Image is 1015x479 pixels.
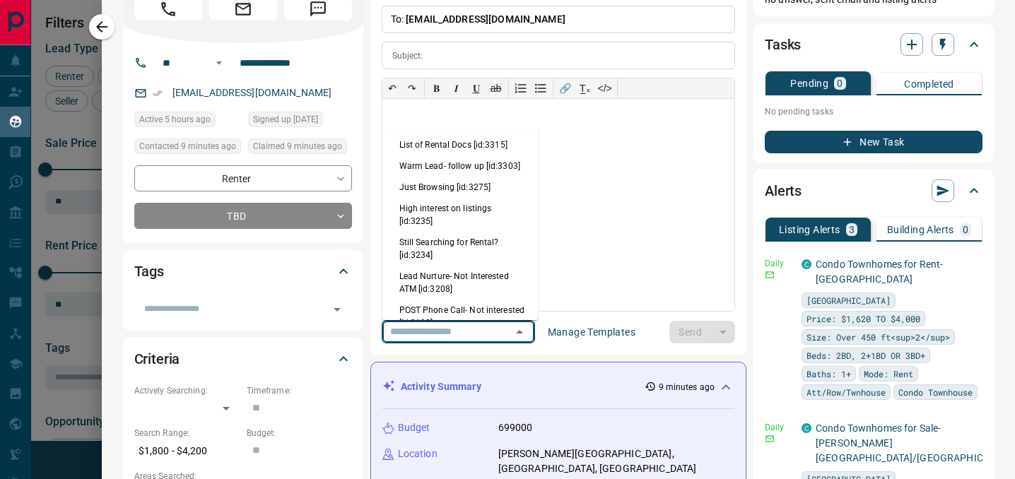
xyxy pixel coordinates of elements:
button: 𝐁 [427,78,447,98]
button: ↷ [402,78,422,98]
p: Actively Searching: [134,384,240,397]
p: Building Alerts [887,225,954,235]
h2: Tags [134,260,164,283]
span: Baths: 1+ [806,367,851,381]
p: 0 [837,78,843,88]
span: Condo Townhouse [898,385,973,399]
p: Budget: [247,427,352,439]
button: Close [510,322,529,342]
div: Sun Aug 10 2025 [248,112,352,131]
span: Mode: Rent [864,367,913,381]
div: condos.ca [802,423,811,433]
button: Bullet list [531,78,551,98]
button: </> [595,78,615,98]
button: 𝑰 [447,78,467,98]
span: Contacted 9 minutes ago [139,139,236,153]
div: Thu Aug 14 2025 [248,138,352,158]
a: Condo Townhomes for Rent- [GEOGRAPHIC_DATA] [816,259,943,285]
span: 𝐔 [473,83,480,94]
button: ↶ [382,78,402,98]
span: Claimed 9 minutes ago [253,139,342,153]
p: 9 minutes ago [659,381,715,394]
li: High interest on listings [id:3235] [382,198,539,232]
p: $1,800 - $4,200 [134,439,240,463]
a: Condo Townhomes for Sale- [PERSON_NAME][GEOGRAPHIC_DATA]/[GEOGRAPHIC_DATA] [816,422,1014,463]
span: Active 5 hours ago [139,112,211,126]
p: 0 [963,225,968,235]
h2: Tasks [765,33,801,56]
div: Renter [134,165,352,191]
p: [PERSON_NAME][GEOGRAPHIC_DATA], [GEOGRAPHIC_DATA], [GEOGRAPHIC_DATA] [498,447,734,476]
a: [EMAIL_ADDRESS][DOMAIN_NAME] [172,87,332,98]
div: TBD [134,203,352,229]
p: 3 [849,225,855,235]
span: Att/Row/Twnhouse [806,385,886,399]
p: Subject: [392,49,423,62]
button: Numbered list [511,78,531,98]
button: 🔗 [556,78,575,98]
li: Still Searching for Rental? [id:3234] [382,232,539,266]
p: Activity Summary [401,379,481,394]
span: [EMAIL_ADDRESS][DOMAIN_NAME] [406,13,565,25]
div: Tags [134,254,352,288]
svg: Email [765,270,775,280]
p: No pending tasks [765,101,982,122]
p: Search Range: [134,427,240,439]
span: [GEOGRAPHIC_DATA] [806,293,891,307]
button: New Task [765,131,982,153]
button: Manage Templates [539,321,644,343]
p: To: [382,6,735,33]
p: Location [398,447,438,461]
button: Open [211,54,228,71]
button: 𝐔 [467,78,486,98]
div: Thu Aug 14 2025 [134,112,241,131]
div: Criteria [134,342,352,376]
button: Open [327,300,347,319]
p: Pending [790,78,828,88]
div: Alerts [765,174,982,208]
p: Daily [765,421,793,434]
span: Beds: 2BD, 2+1BD OR 3BD+ [806,348,925,362]
p: Listing Alerts [779,225,840,235]
span: Signed up [DATE] [253,112,318,126]
li: Warm Lead- follow up [id:3303] [382,155,539,177]
p: Daily [765,257,793,270]
div: split button [669,321,735,343]
p: Timeframe: [247,384,352,397]
div: Tasks [765,28,982,61]
li: Lead Nurture- Not Interested ATM [id:3208] [382,266,539,300]
span: Size: Over 450 ft<sup>2</sup> [806,330,950,344]
li: POST Phone Call- Not interested [id:3192] [382,300,539,333]
p: Budget [398,420,430,435]
button: ab [486,78,506,98]
div: Thu Aug 14 2025 [134,138,241,158]
li: Just Browsing [id:3275] [382,177,539,198]
h2: Criteria [134,348,180,370]
svg: Email Verified [153,88,163,98]
s: ab [491,83,502,94]
h2: Alerts [765,179,802,202]
button: T̲ₓ [575,78,595,98]
li: List of Rental Docs [id:3315] [382,134,539,155]
p: 699000 [498,420,533,435]
p: Completed [904,79,954,89]
div: Activity Summary9 minutes ago [382,374,734,400]
svg: Email [765,434,775,444]
span: Price: $1,620 TO $4,000 [806,312,920,326]
div: condos.ca [802,259,811,269]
